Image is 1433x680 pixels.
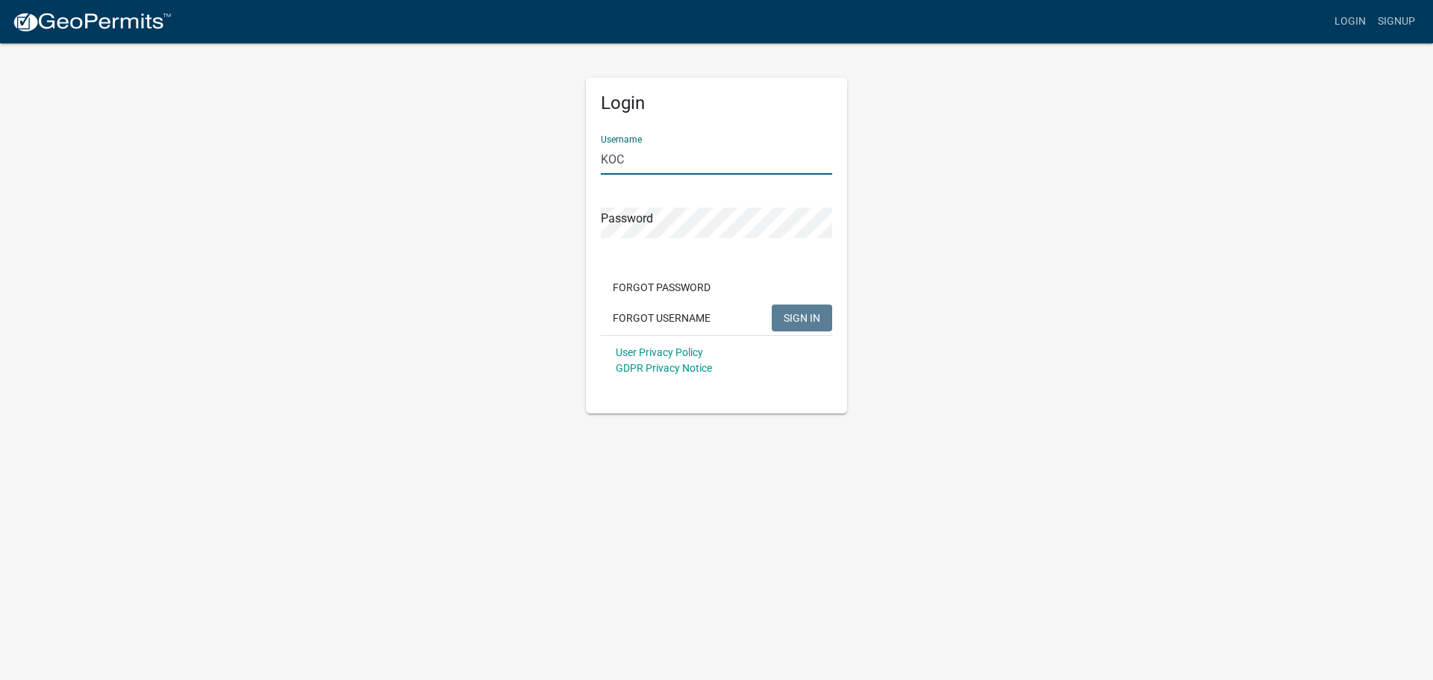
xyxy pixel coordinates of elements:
[1329,7,1372,36] a: Login
[616,362,712,374] a: GDPR Privacy Notice
[772,305,832,331] button: SIGN IN
[616,346,703,358] a: User Privacy Policy
[1372,7,1421,36] a: Signup
[601,305,722,331] button: Forgot Username
[601,93,832,114] h5: Login
[601,274,722,301] button: Forgot Password
[784,311,820,323] span: SIGN IN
